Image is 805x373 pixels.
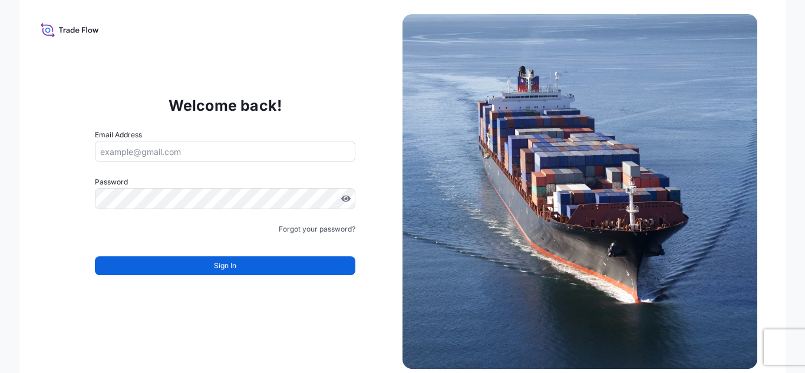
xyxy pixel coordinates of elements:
input: example@gmail.com [95,141,355,162]
img: Ship illustration [402,14,757,369]
label: Email Address [95,129,142,141]
button: Show password [341,194,351,203]
button: Sign In [95,256,355,275]
a: Forgot your password? [279,223,355,235]
label: Password [95,176,355,188]
p: Welcome back! [169,96,282,115]
span: Sign In [214,260,236,272]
